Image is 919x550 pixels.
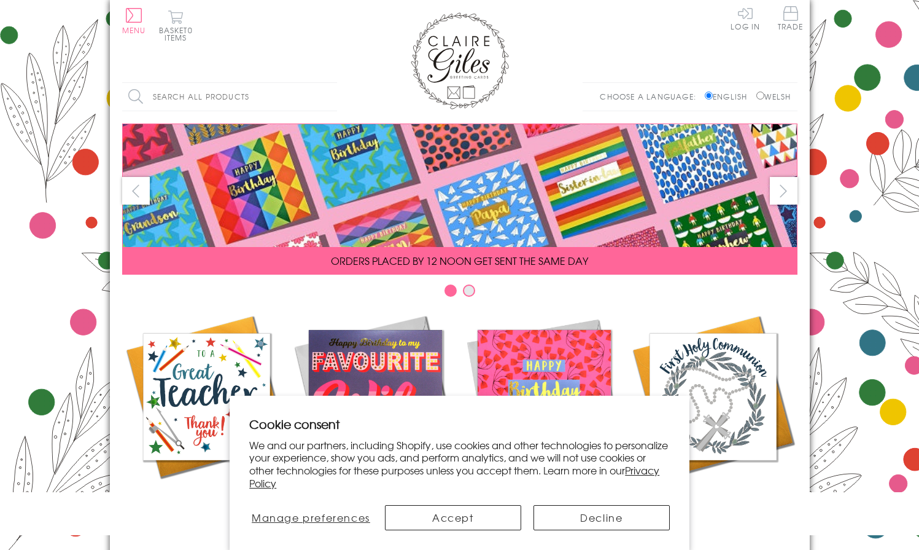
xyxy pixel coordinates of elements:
a: Log In [731,6,760,30]
button: Accept [385,505,521,530]
p: Choose a language: [600,91,702,102]
input: English [705,92,713,100]
span: ORDERS PLACED BY 12 NOON GET SENT THE SAME DAY [331,253,588,268]
label: Welsh [756,91,791,102]
span: Trade [778,6,804,30]
button: Carousel Page 1 (Current Slide) [444,285,457,297]
span: Communion and Confirmation [661,490,765,520]
label: English [705,91,753,102]
input: Search all products [122,83,337,111]
input: Search [325,83,337,111]
a: New Releases [291,312,460,505]
button: Basket0 items [159,10,193,41]
button: next [770,177,797,205]
a: Trade [778,6,804,33]
button: prev [122,177,150,205]
a: Academic [122,312,291,505]
button: Menu [122,8,146,34]
span: Academic [175,490,238,505]
h2: Cookie consent [249,415,670,433]
span: Manage preferences [252,510,370,525]
button: Carousel Page 2 [463,285,475,297]
a: Privacy Policy [249,463,659,490]
button: Manage preferences [249,505,372,530]
img: Claire Giles Greetings Cards [411,12,509,109]
span: 0 items [165,25,193,43]
span: Menu [122,25,146,36]
button: Decline [533,505,670,530]
p: We and our partners, including Shopify, use cookies and other technologies to personalize your ex... [249,439,670,490]
a: Communion and Confirmation [629,312,797,520]
div: Carousel Pagination [122,284,797,303]
a: Birthdays [460,312,629,505]
input: Welsh [756,92,764,100]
